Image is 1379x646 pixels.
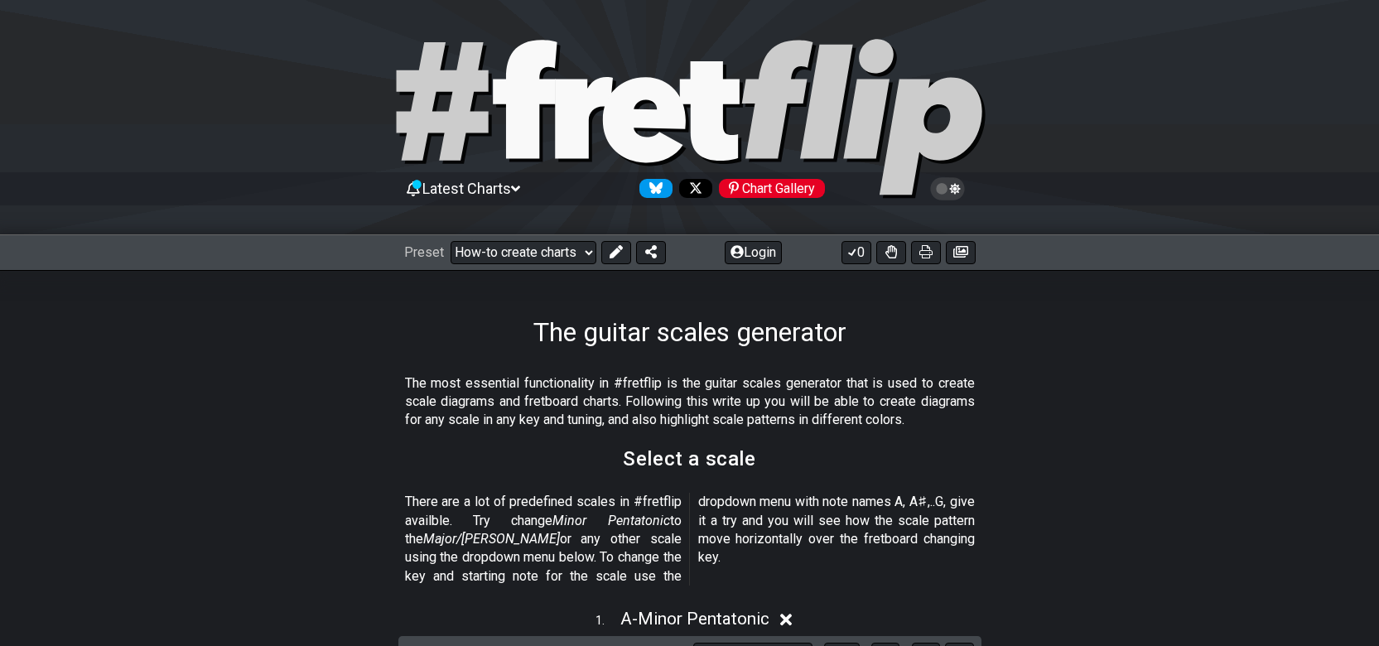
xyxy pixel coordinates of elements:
[423,531,560,547] em: Major/[PERSON_NAME]
[422,180,511,197] span: Latest Charts
[712,179,825,198] a: #fretflip at Pinterest
[633,179,673,198] a: Follow #fretflip at Bluesky
[595,612,620,630] span: 1 .
[405,493,975,586] p: There are a lot of predefined scales in #fretflip availble. Try change to the or any other scale ...
[533,316,846,348] h1: The guitar scales generator
[601,241,631,264] button: Edit Preset
[725,241,782,264] button: Login
[636,241,666,264] button: Share Preset
[623,450,755,468] h2: Select a scale
[673,179,712,198] a: Follow #fretflip at X
[404,244,444,260] span: Preset
[841,241,871,264] button: 0
[451,241,596,264] select: Preset
[620,609,769,629] span: A - Minor Pentatonic
[911,241,941,264] button: Print
[946,241,976,264] button: Create image
[405,374,975,430] p: The most essential functionality in #fretflip is the guitar scales generator that is used to crea...
[876,241,906,264] button: Toggle Dexterity for all fretkits
[719,179,825,198] div: Chart Gallery
[938,181,957,196] span: Toggle light / dark theme
[552,513,669,528] em: Minor Pentatonic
